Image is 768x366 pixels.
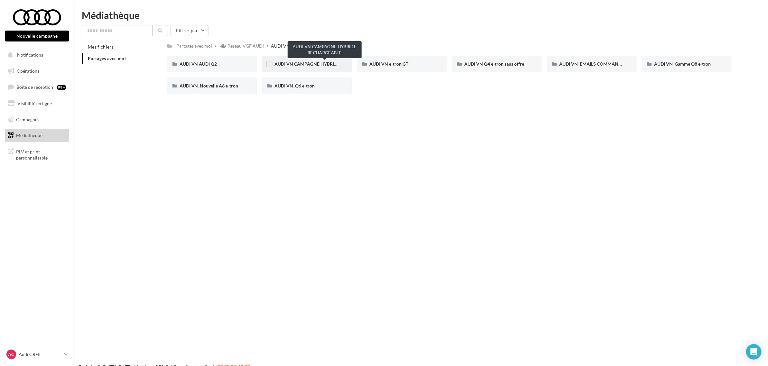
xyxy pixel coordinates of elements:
span: AUDI VN e-tron GT [369,61,408,67]
span: AUDI VN Q4 e-tron sans offre [464,61,524,67]
span: PLV et print personnalisable [16,147,66,161]
span: Partagés avec moi [88,56,126,61]
div: Open Intercom Messenger [746,344,762,360]
span: Visibilité en ligne [17,101,52,106]
span: AC [8,351,14,358]
a: Campagnes [4,113,70,126]
span: AUDI VN CAMPAGNE HYBRIDE RECHARGEABLE [274,61,375,67]
span: Médiathèque [16,133,42,138]
span: AUDI VN AUDI Q2 [180,61,217,67]
button: Filtrer par [171,25,208,36]
span: Opérations [17,68,39,74]
a: AC Audi CREIL [5,348,69,361]
span: Notifications [17,52,43,58]
a: Visibilité en ligne [4,97,70,110]
div: 99+ [57,85,66,90]
a: Médiathèque [4,129,70,142]
a: Opérations [4,64,70,78]
div: AUDI VN [271,43,290,49]
span: AUDI VN_Gamme Q8 e-tron [654,61,711,67]
button: Nouvelle campagne [5,31,69,41]
span: Mes fichiers [88,44,114,50]
div: Réseau VGF AUDI [228,43,264,49]
a: Boîte de réception99+ [4,80,70,94]
button: Notifications [4,48,68,62]
span: AUDI VN_Nouvelle A6 e-tron [180,83,238,88]
span: Campagnes [16,116,39,122]
a: PLV et print personnalisable [4,145,70,164]
span: AUDI VN_EMAILS COMMANDES [559,61,627,67]
p: Audi CREIL [19,351,61,358]
span: Boîte de réception [16,84,53,90]
div: Médiathèque [82,10,760,20]
div: Partagés avec moi [176,43,212,49]
div: AUDI VN CAMPAGNE HYBRIDE RECHARGEABLE [288,41,362,58]
span: AUDI VN_Q6 e-tron [274,83,315,88]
